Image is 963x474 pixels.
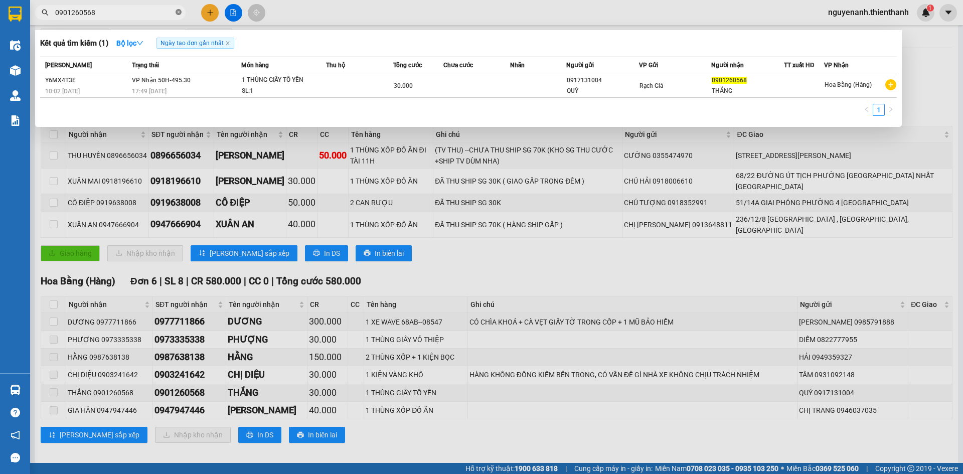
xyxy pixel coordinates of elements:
span: [PERSON_NAME] [45,62,92,69]
span: Người nhận [711,62,744,69]
span: 0901260568 [712,77,747,84]
img: warehouse-icon [10,40,21,51]
div: 1 THÙNG GIẤY TỔ YẾN [242,75,317,86]
div: QUÝ [567,86,638,96]
h3: Kết quả tìm kiếm ( 1 ) [40,38,108,49]
span: 30.000 [394,82,413,89]
span: VP Nhận [824,62,849,69]
span: right [888,106,894,112]
img: warehouse-icon [10,65,21,76]
button: Bộ lọcdown [108,35,151,51]
button: left [861,104,873,116]
span: question-circle [11,408,20,417]
span: Người gửi [566,62,594,69]
li: Next Page [885,104,897,116]
span: down [136,40,143,47]
span: 17:49 [DATE] [132,88,167,95]
span: left [864,106,870,112]
span: close [225,41,230,46]
span: close-circle [176,9,182,15]
span: message [11,453,20,462]
img: warehouse-icon [10,90,21,101]
img: solution-icon [10,115,21,126]
span: Rạch Giá [639,82,663,89]
span: Chưa cước [443,62,473,69]
span: close-circle [176,8,182,18]
span: notification [11,430,20,440]
span: Món hàng [241,62,269,69]
span: Hoa Bằng (Hàng) [825,81,872,88]
span: Nhãn [510,62,525,69]
span: VP Nhận 50H-495.30 [132,77,191,84]
strong: Bộ lọc [116,39,143,47]
span: plus-circle [885,79,896,90]
li: 1 [873,104,885,116]
span: Ngày tạo đơn gần nhất [156,38,234,49]
span: TT xuất HĐ [784,62,815,69]
input: Tìm tên, số ĐT hoặc mã đơn [55,7,174,18]
a: 1 [873,104,884,115]
li: Previous Page [861,104,873,116]
span: Thu hộ [326,62,345,69]
button: right [885,104,897,116]
span: VP Gửi [639,62,658,69]
img: logo-vxr [9,7,22,22]
span: Trạng thái [132,62,159,69]
div: Y6MX4T3E [45,75,129,86]
img: warehouse-icon [10,385,21,395]
div: 0917131004 [567,75,638,86]
div: THẮNG [712,86,783,96]
span: Tổng cước [393,62,422,69]
span: search [42,9,49,16]
span: 10:02 [DATE] [45,88,80,95]
div: SL: 1 [242,86,317,97]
